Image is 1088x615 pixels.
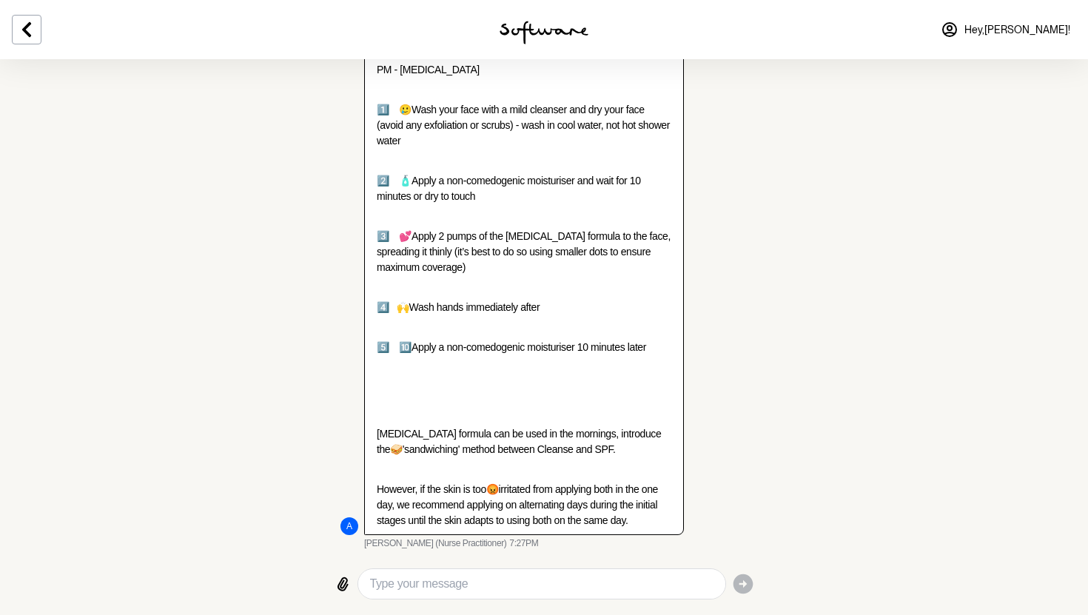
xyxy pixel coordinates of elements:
div: A [340,517,358,535]
p: Wash your face with a mild cleanser and dry your face (avoid any exfoliation or scrubs) - wash in... [377,102,671,149]
span: Hey, [PERSON_NAME] ! [964,24,1070,36]
span: 1️⃣ [377,104,389,115]
p: However, if the skin is too irritated from applying both in the one day, we recommend applying on... [377,482,671,528]
span: 🧴 [399,175,412,186]
p: PM - [MEDICAL_DATA] [377,62,671,78]
span: 🔟 [399,341,412,353]
span: [PERSON_NAME] (Nurse Practitioner) [364,538,506,550]
img: software logo [500,21,588,44]
p: Apply 2 pumps of the [MEDICAL_DATA] formula to the face, spreading it thinly (it’s best to do so ... [377,229,671,275]
textarea: Type your message [370,575,713,593]
a: Hey,[PERSON_NAME]! [932,12,1079,47]
span: 5️⃣ [377,341,389,353]
span: 4️⃣ [377,301,389,313]
p: Apply a non-comedogenic moisturiser 10 minutes later [377,340,671,355]
p: Wash hands immediately after [377,300,671,315]
p: [MEDICAL_DATA] formula can be used in the mornings, introduce the 'sandwiching' method between Cl... [377,426,671,457]
div: Annie Butler (Nurse Practitioner) [340,517,358,535]
span: 3️⃣ [377,230,389,242]
p: Apply a non-comedogenic moisturiser and wait for 10 minutes or dry to touch [377,173,671,204]
span: 🙌 [397,301,409,313]
span: 🥪 [390,443,403,455]
time: 2025-09-12T09:27:05.287Z [509,538,538,550]
span: 🥲 [399,104,412,115]
span: 💕 [399,230,412,242]
span: 😡 [486,483,499,495]
span: 2️⃣ [377,175,389,186]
